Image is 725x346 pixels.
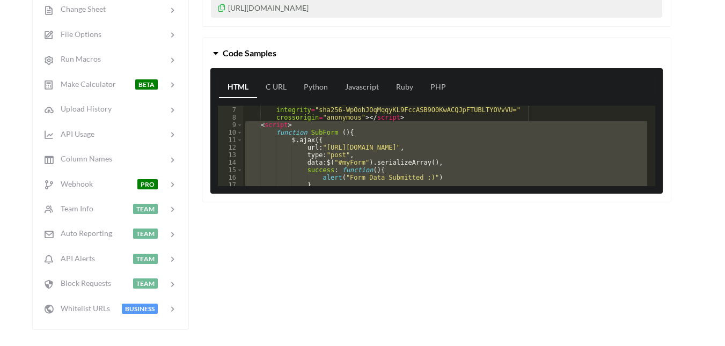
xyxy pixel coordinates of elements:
[54,30,101,39] span: File Options
[54,4,106,13] span: Change Sheet
[218,136,243,144] div: 11
[219,77,257,98] a: HTML
[218,174,243,181] div: 16
[54,204,93,213] span: Team Info
[54,54,101,63] span: Run Macros
[257,77,295,98] a: C URL
[133,229,158,239] span: TEAM
[295,77,336,98] a: Python
[218,106,243,114] div: 7
[54,154,112,163] span: Column Names
[218,121,243,129] div: 9
[218,151,243,159] div: 13
[54,278,111,288] span: Block Requests
[422,77,455,98] a: PHP
[218,129,243,136] div: 10
[133,254,158,264] span: TEAM
[336,77,387,98] a: Javascript
[54,254,95,263] span: API Alerts
[54,304,110,313] span: Whitelist URLs
[223,48,276,58] span: Code Samples
[137,179,158,189] span: PRO
[218,159,243,166] div: 14
[133,204,158,214] span: TEAM
[54,104,112,113] span: Upload History
[122,304,158,314] span: BUSINESS
[218,181,243,189] div: 17
[54,229,112,238] span: Auto Reporting
[218,144,243,151] div: 12
[202,38,671,68] button: Code Samples
[135,79,158,90] span: BETA
[133,278,158,289] span: TEAM
[54,129,94,138] span: API Usage
[387,77,422,98] a: Ruby
[218,114,243,121] div: 8
[218,166,243,174] div: 15
[54,179,93,188] span: Webhook
[54,79,116,89] span: Make Calculator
